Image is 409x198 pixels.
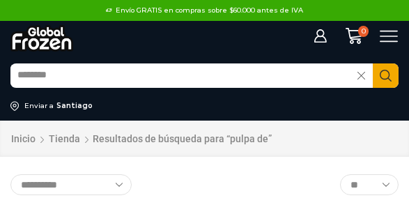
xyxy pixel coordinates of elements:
[10,174,132,195] select: Pedido de la tienda
[358,26,369,37] span: 0
[10,132,36,146] a: Inicio
[338,27,369,45] a: 0
[373,63,399,88] button: Search button
[10,101,24,111] img: address-field-icon.svg
[24,101,54,111] div: Enviar a
[10,131,272,147] nav: Breadcrumb
[48,132,81,146] a: Tienda
[93,133,272,145] h1: Resultados de búsqueda para “pulpa de”
[56,101,93,111] div: Santiago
